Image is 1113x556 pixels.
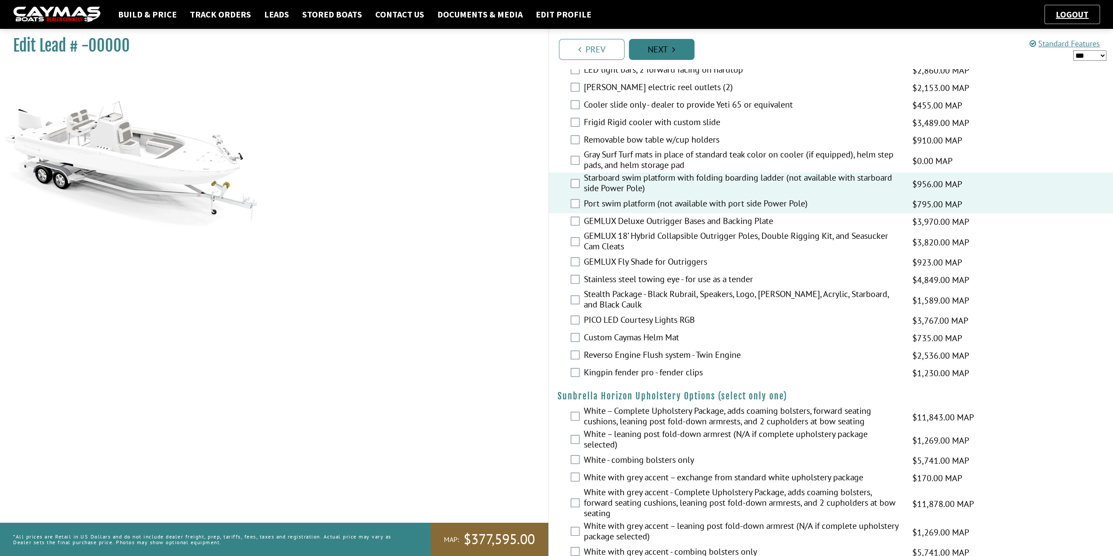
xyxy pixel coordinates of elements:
a: Logout [1051,9,1093,20]
label: White with grey accent – exchange from standard white upholstery package [584,472,901,484]
label: White – leaning post fold-down armrest (N/A if complete upholstery package selected) [584,428,901,451]
label: Stealth Package - Black Rubrail, Speakers, Logo, [PERSON_NAME], Acrylic, Starboard, and Black Caulk [584,289,901,312]
label: Reverso Engine Flush system - Twin Engine [584,350,901,362]
label: Starboard swim platform with folding boarding ladder (not available with starboard side Power Pole) [584,172,901,196]
a: Edit Profile [531,9,596,20]
label: Custom Caymas Helm Mat [584,332,901,345]
a: Documents & Media [433,9,527,20]
span: $11,878.00 MAP [912,497,974,510]
a: Build & Price [114,9,181,20]
span: $735.00 MAP [912,332,962,345]
label: Kingpin fender pro - fender clips [584,367,901,380]
label: White with grey accent - Complete Upholstery Package, adds coaming bolsters, forward seating cush... [584,486,901,520]
label: PICO LED Courtesy Lights RGB [584,315,901,327]
span: $1,269.00 MAP [912,525,969,539]
h4: Sunbrella Horizon Upholstery Options (select only one) [558,391,1105,402]
a: MAP:$377,595.00 [431,523,548,556]
label: GEMLUX 18’ Hybrid Collapsible Outrigger Poles, Double Rigging Kit, and Seasucker Cam Cleats [584,231,901,254]
span: $2,536.00 MAP [912,349,969,362]
span: $2,153.00 MAP [912,81,969,94]
span: $3,489.00 MAP [912,116,969,129]
span: MAP: [444,535,459,544]
label: White – Complete Upholstery Package, adds coaming bolsters, forward seating cushions, leaning pos... [584,405,901,428]
a: Contact Us [371,9,429,20]
a: Track Orders [185,9,255,20]
label: [PERSON_NAME] electric reel outlets (2) [584,82,901,94]
label: LED light bars, 2 forward facing on hardtop [584,64,901,77]
label: Port swim platform (not available with port side Power Pole) [584,198,901,211]
a: Prev [559,39,625,60]
span: $455.00 MAP [912,99,962,112]
a: Leads [260,9,293,20]
span: $956.00 MAP [912,178,962,191]
img: caymas-dealer-connect-2ed40d3bc7270c1d8d7ffb4b79bf05adc795679939227970def78ec6f6c03838.gif [13,7,101,23]
label: White with grey accent – leaning post fold-down armrest (N/A if complete upholstery package selec... [584,520,901,543]
span: $4,849.00 MAP [912,273,969,287]
label: Stainless steel towing eye - for use as a tender [584,274,901,287]
span: $1,230.00 MAP [912,367,969,380]
label: GEMLUX Deluxe Outrigger Bases and Backing Plate [584,216,901,228]
span: $910.00 MAP [912,134,962,147]
label: Cooler slide only - dealer to provide Yeti 65 or equivalent [584,99,901,112]
span: $377,595.00 [464,530,535,549]
span: $1,269.00 MAP [912,434,969,447]
span: $0.00 MAP [912,154,953,168]
label: Frigid Rigid cooler with custom slide [584,117,901,129]
label: GEMLUX Fly Shade for Outriggers [584,256,901,269]
span: $923.00 MAP [912,256,962,269]
span: $170.00 MAP [912,471,962,484]
span: $795.00 MAP [912,198,962,211]
span: $3,970.00 MAP [912,215,969,228]
span: $1,589.00 MAP [912,294,969,307]
a: Next [629,39,694,60]
label: Removable bow table w/cup holders [584,134,901,147]
span: $3,767.00 MAP [912,314,968,327]
a: Standard Features [1029,38,1100,49]
label: White - combing bolsters only [584,454,901,467]
p: *All prices are Retail in US Dollars and do not include dealer freight, prep, tariffs, fees, taxe... [13,529,411,549]
span: $5,741.00 MAP [912,454,969,467]
a: Stored Boats [298,9,366,20]
h1: Edit Lead # -00000 [13,36,526,56]
span: $2,860.00 MAP [912,64,969,77]
span: $11,843.00 MAP [912,410,974,423]
label: Gray Surf Turf mats in place of standard teak color on cooler (if equipped), helm step pads, and ... [584,149,901,172]
span: $3,820.00 MAP [912,236,969,249]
